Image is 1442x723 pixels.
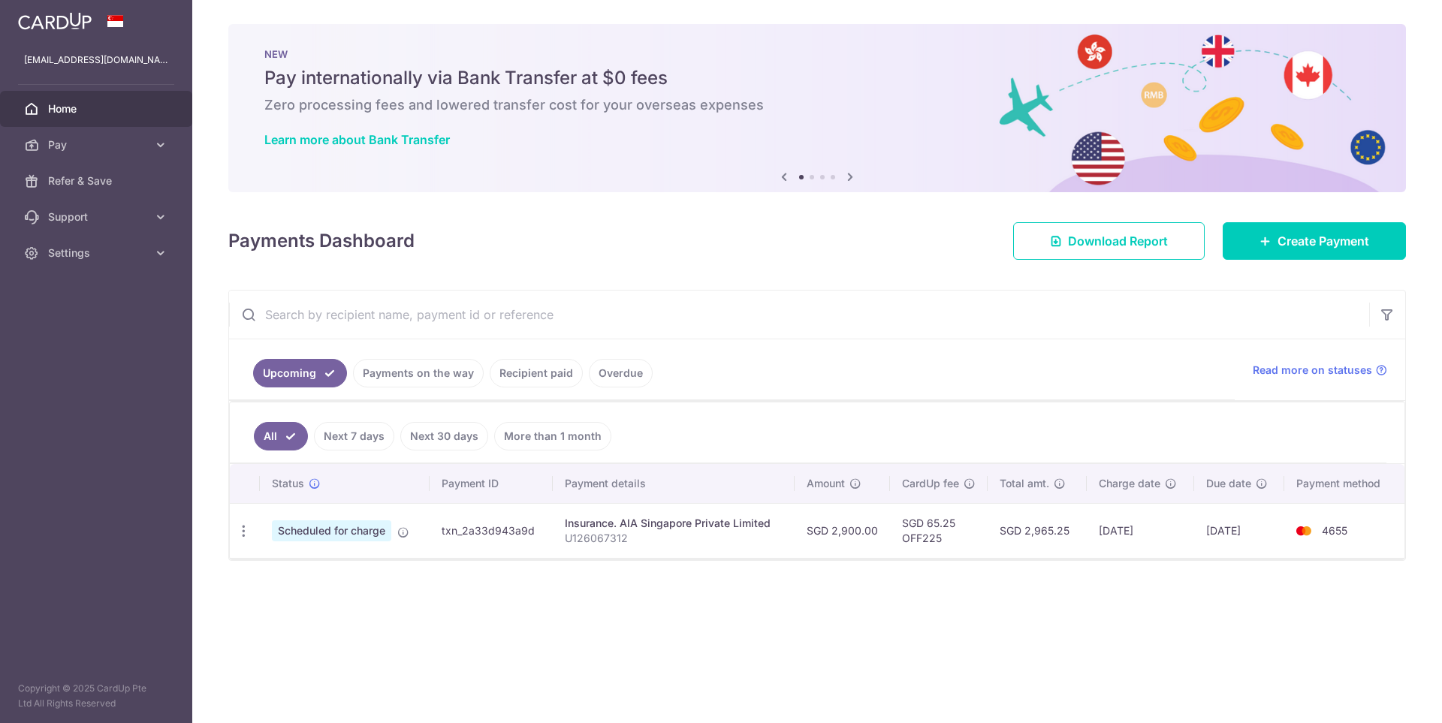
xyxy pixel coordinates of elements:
a: Download Report [1013,222,1205,260]
span: Refer & Save [48,173,147,188]
img: CardUp [18,12,92,30]
th: Payment ID [430,464,553,503]
span: Download Report [1068,232,1168,250]
a: Recipient paid [490,359,583,387]
div: Insurance. AIA Singapore Private Limited [565,516,783,531]
h6: Zero processing fees and lowered transfer cost for your overseas expenses [264,96,1370,114]
td: txn_2a33d943a9d [430,503,553,558]
p: U126067312 [565,531,783,546]
a: Learn more about Bank Transfer [264,132,450,147]
iframe: Opens a widget where you can find more information [1346,678,1427,715]
span: Status [272,476,304,491]
p: [EMAIL_ADDRESS][DOMAIN_NAME] [24,53,168,68]
td: [DATE] [1194,503,1284,558]
span: Charge date [1099,476,1160,491]
a: All [254,422,308,450]
a: Upcoming [253,359,347,387]
th: Payment method [1284,464,1404,503]
a: Read more on statuses [1253,363,1387,378]
span: Settings [48,246,147,261]
span: Read more on statuses [1253,363,1372,378]
a: Overdue [589,359,653,387]
input: Search by recipient name, payment id or reference [229,291,1369,339]
th: Payment details [553,464,795,503]
a: Create Payment [1223,222,1406,260]
span: Due date [1206,476,1251,491]
span: Support [48,209,147,224]
span: Amount [807,476,845,491]
a: More than 1 month [494,422,611,450]
a: Payments on the way [353,359,484,387]
p: NEW [264,48,1370,60]
img: Bank transfer banner [228,24,1406,192]
a: Next 30 days [400,422,488,450]
span: Create Payment [1278,232,1369,250]
span: Pay [48,137,147,152]
a: Next 7 days [314,422,394,450]
td: SGD 2,900.00 [795,503,890,558]
h4: Payments Dashboard [228,227,415,255]
span: Total amt. [1000,476,1049,491]
span: Scheduled for charge [272,520,391,541]
td: SGD 65.25 OFF225 [890,503,988,558]
h5: Pay internationally via Bank Transfer at $0 fees [264,66,1370,90]
img: Bank Card [1289,522,1319,540]
span: 4655 [1322,524,1347,537]
span: Home [48,101,147,116]
span: CardUp fee [902,476,959,491]
td: SGD 2,965.25 [988,503,1087,558]
td: [DATE] [1087,503,1194,558]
